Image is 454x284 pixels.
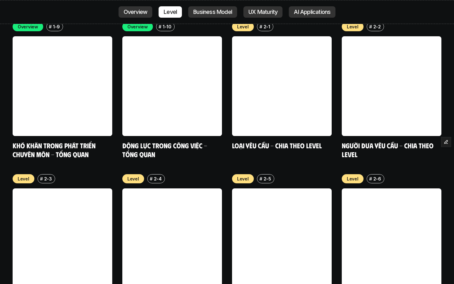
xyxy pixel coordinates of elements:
h6: # [369,24,372,29]
a: Người đưa yêu cầu - Chia theo Level [342,141,435,158]
p: Overview [127,23,148,30]
p: Level [347,175,358,182]
a: UX Maturity [243,6,282,18]
p: 1-9 [53,23,60,30]
a: Business Model [188,6,237,18]
a: Overview [119,6,153,18]
p: Level [237,175,249,182]
h6: # [49,24,52,29]
a: Động lực trong công việc - Tổng quan [122,141,209,158]
p: Level [237,23,249,30]
p: 2-4 [154,175,162,182]
a: Khó khăn trong phát triển chuyên môn - Tổng quan [13,141,97,158]
p: Overview [18,23,38,30]
p: 2-5 [264,175,271,182]
p: 2-2 [373,23,381,30]
button: Edit Framer Content [441,137,451,147]
h6: # [159,24,161,29]
a: Level [159,6,182,18]
p: Overview [124,9,148,15]
p: UX Maturity [248,9,277,15]
p: Business Model [193,9,232,15]
h6: # [259,176,262,181]
h6: # [150,176,153,181]
a: AI Applications [289,6,335,18]
p: Level [164,9,177,15]
p: AI Applications [294,9,330,15]
h6: # [40,176,43,181]
a: Loại yêu cầu - Chia theo level [232,141,322,150]
p: Level [347,23,358,30]
p: Level [18,175,29,182]
p: 2-6 [373,175,381,182]
p: 1-10 [163,23,172,30]
p: Level [127,175,139,182]
h6: # [369,176,372,181]
p: 2-1 [264,23,270,30]
p: 2-3 [44,175,52,182]
h6: # [259,24,262,29]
